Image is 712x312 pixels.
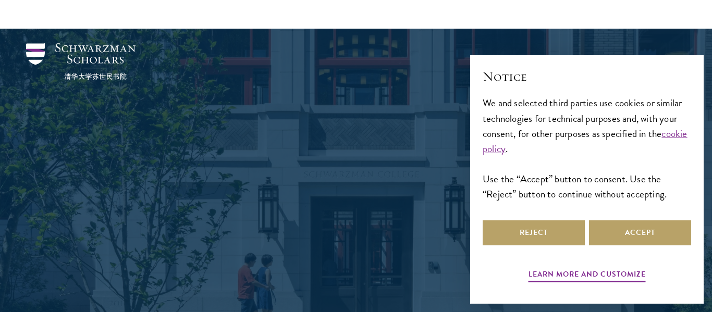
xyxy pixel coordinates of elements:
[483,68,691,85] h2: Notice
[483,220,585,245] button: Reject
[483,95,691,201] div: We and selected third parties use cookies or similar technologies for technical purposes and, wit...
[483,126,688,156] a: cookie policy
[529,268,646,284] button: Learn more and customize
[589,220,691,245] button: Accept
[168,163,544,287] p: Schwarzman Scholars is a prestigious one-year, fully funded master’s program in global affairs at...
[26,43,136,80] img: Schwarzman Scholars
